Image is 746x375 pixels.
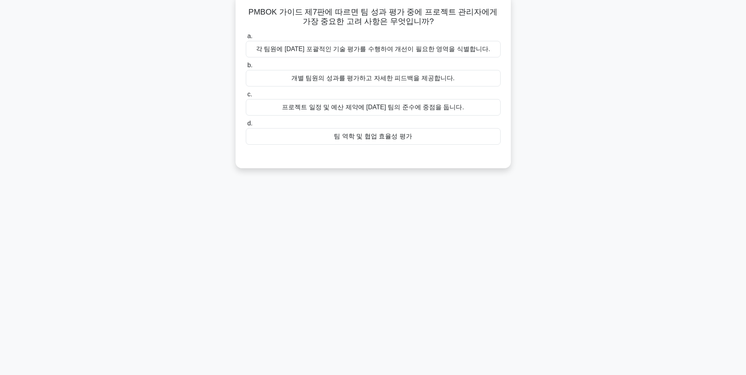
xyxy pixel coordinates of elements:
[249,7,497,26] font: PMBOK 가이드 제7판에 따르면 팀 성과 평가 중에 프로젝트 관리자에게 가장 중요한 고려 사항은 무엇입니까?
[246,128,501,145] div: 팀 역학 및 협업 효율성 평가
[247,91,252,97] span: c.
[247,33,252,39] span: a.
[246,41,501,57] div: 각 팀원에 [DATE] 포괄적인 기술 평가를 수행하여 개선이 필요한 영역을 식별합니다.
[247,62,252,68] span: b.
[246,99,501,116] div: 프로젝트 일정 및 예산 제약에 [DATE] 팀의 준수에 중점을 둡니다.
[246,70,501,86] div: 개별 팀원의 성과를 평가하고 자세한 피드백을 제공합니다.
[247,120,252,127] span: d.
